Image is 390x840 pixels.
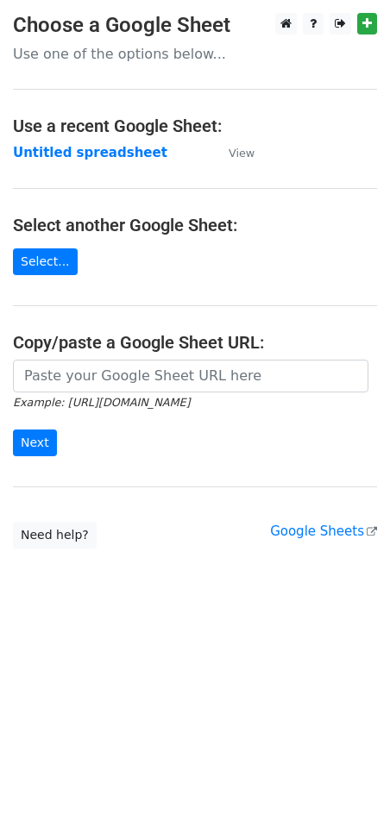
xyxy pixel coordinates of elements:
a: Need help? [13,522,97,549]
p: Use one of the options below... [13,45,377,63]
a: View [211,145,255,160]
h4: Use a recent Google Sheet: [13,116,377,136]
a: Untitled spreadsheet [13,145,167,160]
small: View [229,147,255,160]
input: Paste your Google Sheet URL here [13,360,368,392]
a: Select... [13,248,78,275]
a: Google Sheets [270,523,377,539]
h3: Choose a Google Sheet [13,13,377,38]
h4: Copy/paste a Google Sheet URL: [13,332,377,353]
small: Example: [URL][DOMAIN_NAME] [13,396,190,409]
input: Next [13,429,57,456]
h4: Select another Google Sheet: [13,215,377,235]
